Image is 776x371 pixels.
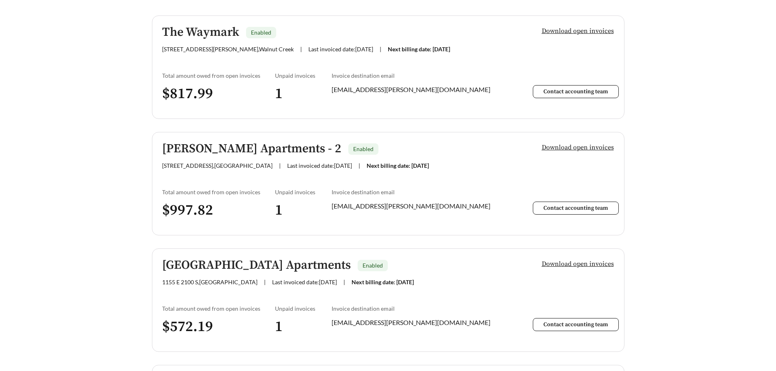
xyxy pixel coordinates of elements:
[300,46,302,53] span: |
[162,46,294,53] span: [STREET_ADDRESS][PERSON_NAME] , Walnut Creek
[358,162,360,169] span: |
[353,145,374,152] span: Enabled
[275,189,332,195] div: Unpaid invoices
[533,85,619,98] button: Contact accounting team
[535,257,614,274] button: Download open invoices
[332,72,501,79] div: Invoice destination email
[152,132,624,235] a: [PERSON_NAME] Apartments - 2Enabled[STREET_ADDRESS],[GEOGRAPHIC_DATA]|Last invoiced date:[DATE]|N...
[535,24,614,41] button: Download open invoices
[367,162,429,169] span: Next billing date: [DATE]
[533,318,619,331] button: Contact accounting team
[543,204,608,212] span: Contact accounting team
[162,85,275,103] h3: $ 817.99
[162,318,275,336] h3: $ 572.19
[279,162,281,169] span: |
[162,26,239,39] h5: The Waymark
[162,142,341,156] h5: [PERSON_NAME] Apartments - 2
[363,262,383,269] span: Enabled
[275,305,332,312] div: Unpaid invoices
[543,88,608,95] span: Contact accounting team
[535,140,614,158] button: Download open invoices
[332,85,501,94] div: [EMAIL_ADDRESS][PERSON_NAME][DOMAIN_NAME]
[332,305,501,312] div: Invoice destination email
[162,189,275,195] div: Total amount owed from open invoices
[533,202,619,215] button: Contact accounting team
[352,279,414,285] span: Next billing date: [DATE]
[162,259,351,272] h5: [GEOGRAPHIC_DATA] Apartments
[251,29,271,36] span: Enabled
[332,201,501,211] div: [EMAIL_ADDRESS][PERSON_NAME][DOMAIN_NAME]
[332,189,501,195] div: Invoice destination email
[543,321,608,328] span: Contact accounting team
[287,162,352,169] span: Last invoiced date: [DATE]
[343,279,345,285] span: |
[542,26,614,36] span: Download open invoices
[332,318,501,327] div: [EMAIL_ADDRESS][PERSON_NAME][DOMAIN_NAME]
[542,259,614,269] span: Download open invoices
[275,85,332,103] h3: 1
[162,279,257,285] span: 1155 E 2100 S , [GEOGRAPHIC_DATA]
[542,143,614,152] span: Download open invoices
[275,72,332,79] div: Unpaid invoices
[264,279,266,285] span: |
[162,201,275,220] h3: $ 997.82
[152,15,624,119] a: The WaymarkEnabled[STREET_ADDRESS][PERSON_NAME],Walnut Creek|Last invoiced date:[DATE]|Next billi...
[152,248,624,352] a: [GEOGRAPHIC_DATA] ApartmentsEnabled1155 E 2100 S,[GEOGRAPHIC_DATA]|Last invoiced date:[DATE]|Next...
[388,46,450,53] span: Next billing date: [DATE]
[162,305,275,312] div: Total amount owed from open invoices
[162,162,273,169] span: [STREET_ADDRESS] , [GEOGRAPHIC_DATA]
[380,46,381,53] span: |
[272,279,337,285] span: Last invoiced date: [DATE]
[275,201,332,220] h3: 1
[308,46,373,53] span: Last invoiced date: [DATE]
[162,72,275,79] div: Total amount owed from open invoices
[275,318,332,336] h3: 1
